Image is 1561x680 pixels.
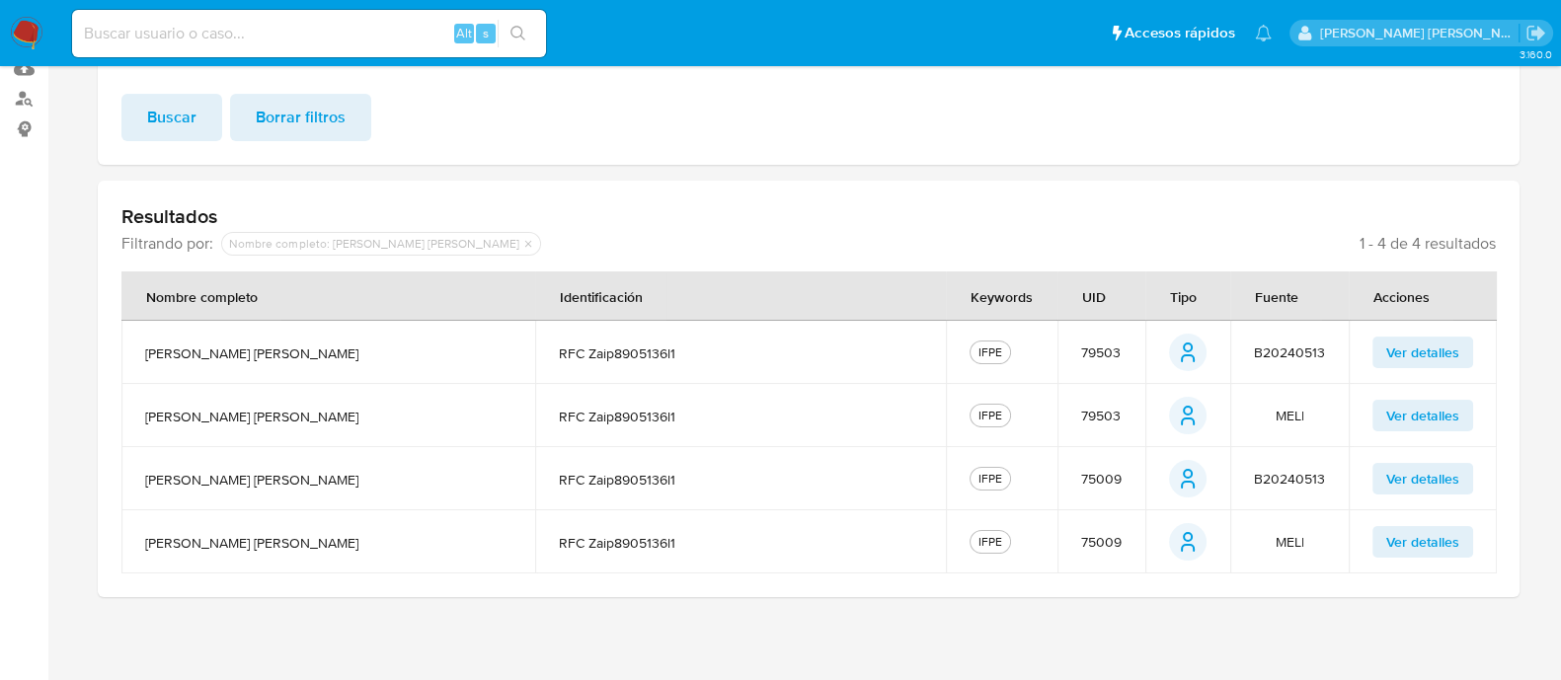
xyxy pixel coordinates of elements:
span: 3.160.0 [1519,46,1551,62]
span: s [483,24,489,42]
span: Accesos rápidos [1125,23,1235,43]
input: Buscar usuario o caso... [72,21,546,46]
p: anamaria.arriagasanchez@mercadolibre.com.mx [1320,24,1520,42]
button: search-icon [498,20,538,47]
a: Notificaciones [1255,25,1272,41]
span: Alt [456,24,472,42]
a: Salir [1525,23,1546,43]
